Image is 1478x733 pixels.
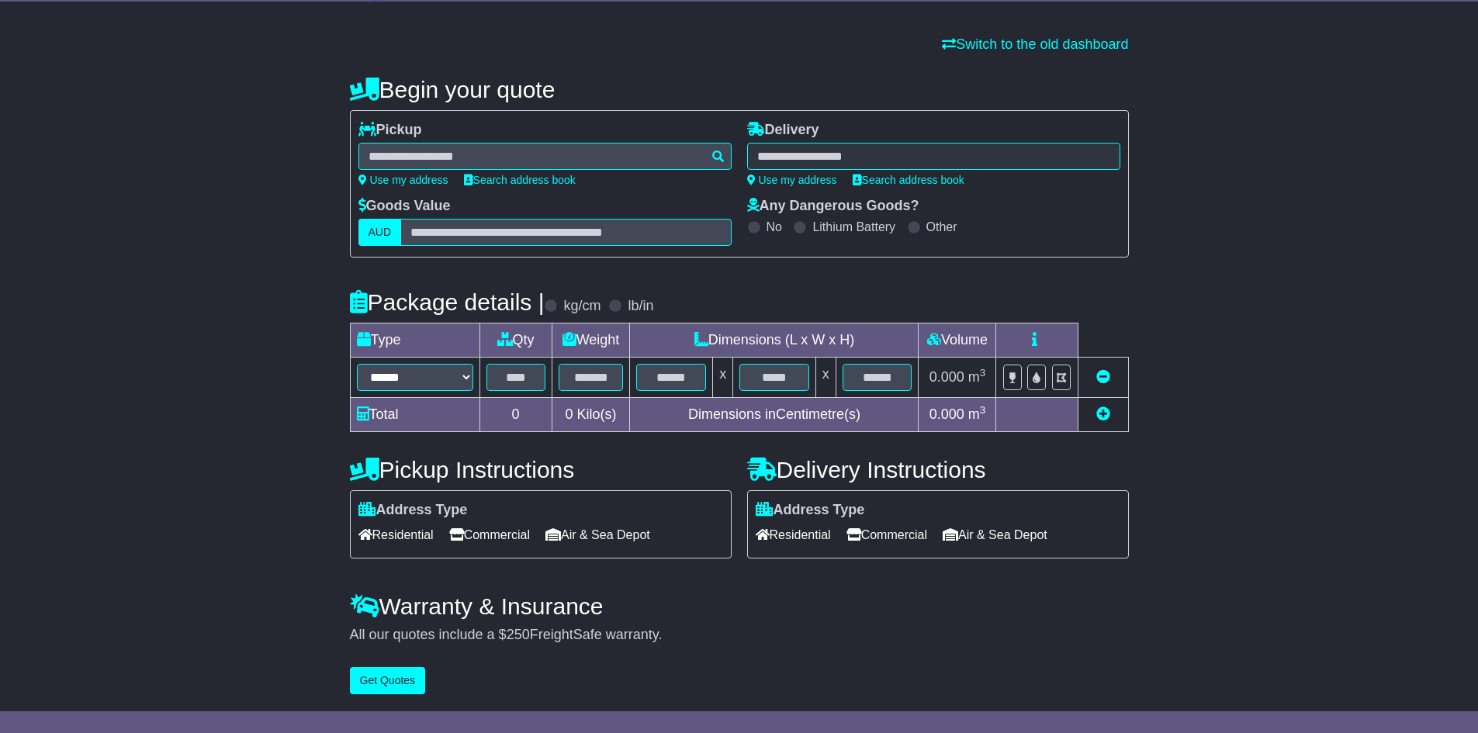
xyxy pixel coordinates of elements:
label: No [767,220,782,234]
label: Address Type [358,502,468,519]
span: m [968,369,986,385]
label: kg/cm [563,298,601,315]
span: Air & Sea Depot [545,523,650,547]
span: 0.000 [929,369,964,385]
td: Dimensions (L x W x H) [630,323,919,358]
a: Add new item [1096,406,1110,422]
span: Residential [756,523,831,547]
td: x [815,358,836,398]
a: Remove this item [1096,369,1110,385]
td: Weight [552,323,630,358]
label: AUD [358,219,402,246]
sup: 3 [980,404,986,416]
a: Use my address [358,174,448,186]
a: Switch to the old dashboard [942,36,1128,52]
span: m [968,406,986,422]
typeahead: Please provide city [358,143,732,170]
a: Search address book [464,174,576,186]
span: Air & Sea Depot [943,523,1047,547]
label: Other [926,220,957,234]
td: Qty [479,323,552,358]
label: Any Dangerous Goods? [747,198,919,215]
sup: 3 [980,367,986,379]
label: Goods Value [358,198,451,215]
h4: Warranty & Insurance [350,593,1129,619]
span: 0.000 [929,406,964,422]
label: Address Type [756,502,865,519]
td: Type [350,323,479,358]
td: x [713,358,733,398]
td: Kilo(s) [552,398,630,432]
span: Residential [358,523,434,547]
span: 250 [507,627,530,642]
div: All our quotes include a $ FreightSafe warranty. [350,627,1129,644]
td: Total [350,398,479,432]
h4: Pickup Instructions [350,457,732,482]
button: Get Quotes [350,667,426,694]
td: Volume [919,323,996,358]
h4: Package details | [350,289,545,315]
label: Pickup [358,122,422,139]
h4: Begin your quote [350,77,1129,102]
a: Use my address [747,174,837,186]
td: Dimensions in Centimetre(s) [630,398,919,432]
label: Lithium Battery [812,220,895,234]
span: Commercial [449,523,530,547]
label: Delivery [747,122,819,139]
span: Commercial [846,523,927,547]
a: Search address book [853,174,964,186]
td: 0 [479,398,552,432]
label: lb/in [628,298,653,315]
h4: Delivery Instructions [747,457,1129,482]
span: 0 [565,406,573,422]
